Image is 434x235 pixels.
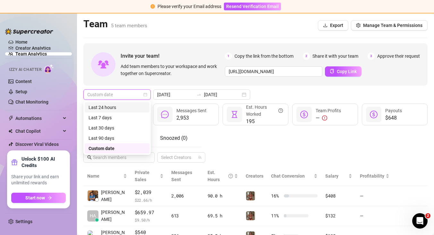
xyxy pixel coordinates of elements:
td: — [356,186,393,206]
span: 2 [425,213,430,218]
span: Izzy AI Chatter [9,67,41,73]
span: [PERSON_NAME] [101,209,127,223]
span: 195 [246,118,283,125]
a: Settings [15,219,32,224]
span: dollar-circle [300,111,308,118]
div: Last 90 days [85,133,149,143]
span: hourglass [231,111,238,118]
span: gift [11,159,18,165]
span: Invite your team! [121,52,225,60]
div: Last 7 days [85,113,149,123]
button: Start nowarrow-right [11,193,66,203]
div: $132 [325,212,352,219]
span: 2,953 [176,114,207,122]
div: Last 24 hours [85,102,149,113]
span: download [323,23,328,28]
span: $ 9.50 /h [135,217,164,223]
span: swap-right [196,92,201,97]
span: Chat Copilot [15,126,61,136]
button: Resend Verification Email [224,3,281,10]
div: Est. Hours [208,169,233,183]
img: logo-BBDzfeDw.svg [5,28,53,35]
a: Home [15,39,28,45]
a: Chat Monitoring [15,99,48,105]
a: Team Analytics [15,51,47,56]
span: message [161,111,169,118]
span: Add team members to your workspace and work together on Supercreator. [121,63,222,77]
button: Manage Team & Permissions [351,20,428,30]
span: Export [330,23,343,28]
input: End date [204,91,241,98]
div: — [316,114,341,122]
span: Salary [325,173,338,179]
div: 69.5 h [208,212,238,219]
span: $659.97 [135,209,164,216]
span: Share it with your team [312,53,358,60]
span: Messages Sent [171,170,192,182]
span: 11 % [271,212,281,219]
span: 3 [368,53,375,60]
span: Copy Link [337,69,357,74]
span: exclamation-circle [322,115,327,121]
span: calendar [143,93,147,97]
div: 90.0 h [208,192,238,199]
span: Messages Sent [176,108,207,113]
span: 16 % [271,192,281,199]
div: Custom date [89,145,146,152]
a: Discover Viral Videos [15,142,59,147]
span: $648 [385,114,402,122]
span: [PERSON_NAME] [101,189,127,203]
span: Approve their request [377,53,420,60]
div: Please verify your Email address [157,3,221,10]
div: Last 24 hours [89,104,146,111]
a: Setup [15,89,27,94]
span: search [87,155,92,160]
span: Snoozed ( 0 ) [160,135,188,141]
img: AI Chatter [44,64,54,73]
span: $2,039 [135,189,164,196]
img: Greek [246,191,255,200]
span: 5 team members [111,23,147,29]
div: Last 30 days [89,124,146,131]
span: Chat Conversion [271,173,305,179]
div: Custom date [85,143,149,154]
td: — [356,206,393,226]
span: Resend Verification Email [226,4,279,9]
span: Payouts [385,108,402,113]
div: 2,006 [171,192,200,199]
span: Automations [15,113,61,123]
span: Private Sales [135,170,149,182]
span: Copy the link from the bottom [234,53,294,60]
span: Start now [25,195,45,200]
button: Export [318,20,348,30]
div: Est. Hours Worked [246,104,283,118]
span: HA [90,212,96,219]
span: Name [87,172,122,180]
div: Last 30 days [85,123,149,133]
div: $408 [325,192,352,199]
div: 613 [171,212,200,219]
strong: Unlock $100 AI Credits [21,156,66,169]
span: question-circle [278,104,283,118]
img: Chester Tagayun… [88,190,98,201]
h2: Team [83,18,147,30]
span: Team Profits [316,108,341,113]
iframe: Intercom live chat [412,213,428,229]
span: setting [356,23,361,28]
a: Creator Analytics [15,43,67,53]
span: Profitability [360,173,384,179]
a: Content [15,79,32,84]
span: Manage Team & Permissions [363,23,422,28]
span: Share your link and earn unlimited rewards [11,174,66,186]
span: $ 22.66 /h [135,197,164,203]
span: Custom date [87,90,147,99]
div: Last 7 days [89,114,146,121]
span: to [196,92,201,97]
th: Name [83,166,131,186]
span: team [198,155,202,159]
span: 1 [225,53,232,60]
span: copy [330,69,334,73]
th: Creators [242,166,267,186]
span: arrow-right [47,196,52,200]
div: Last 90 days [89,135,146,142]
